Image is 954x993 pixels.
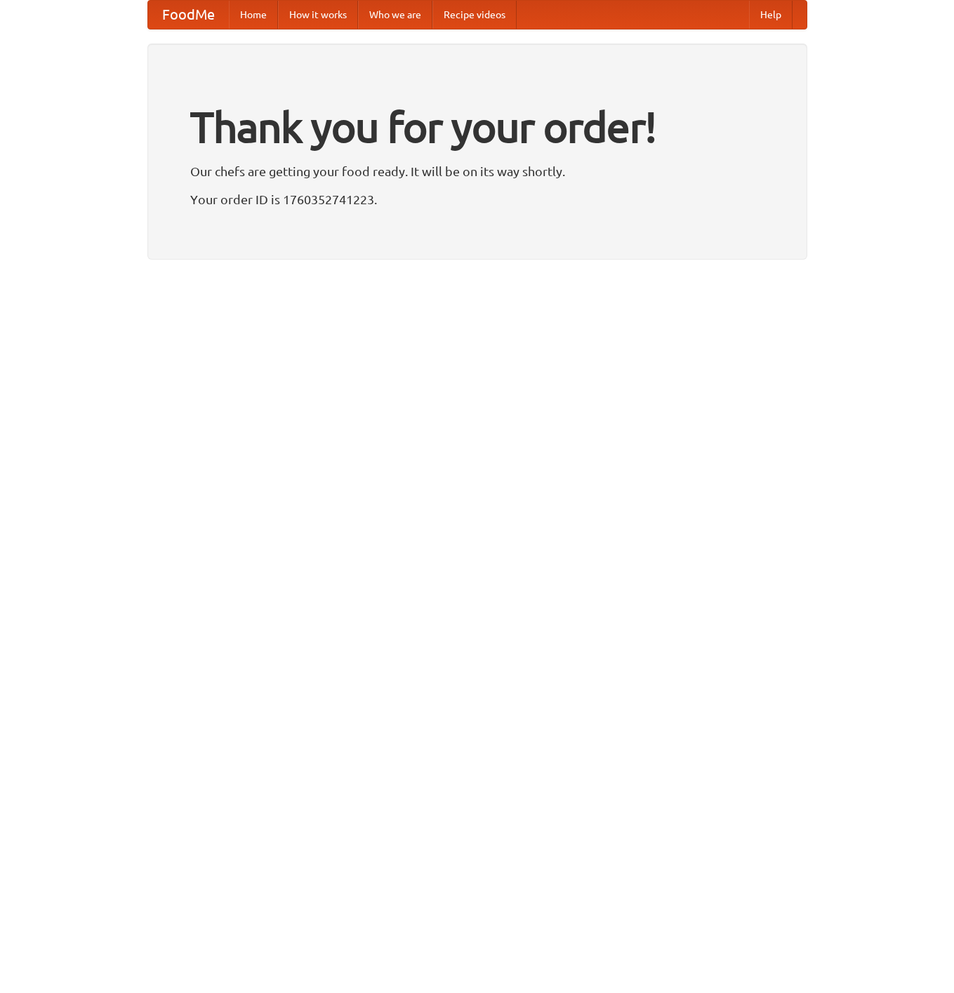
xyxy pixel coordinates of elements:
a: FoodMe [148,1,229,29]
a: Help [749,1,793,29]
p: Your order ID is 1760352741223. [190,189,764,210]
a: Who we are [358,1,432,29]
a: Recipe videos [432,1,517,29]
p: Our chefs are getting your food ready. It will be on its way shortly. [190,161,764,182]
a: How it works [278,1,358,29]
h1: Thank you for your order! [190,93,764,161]
a: Home [229,1,278,29]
